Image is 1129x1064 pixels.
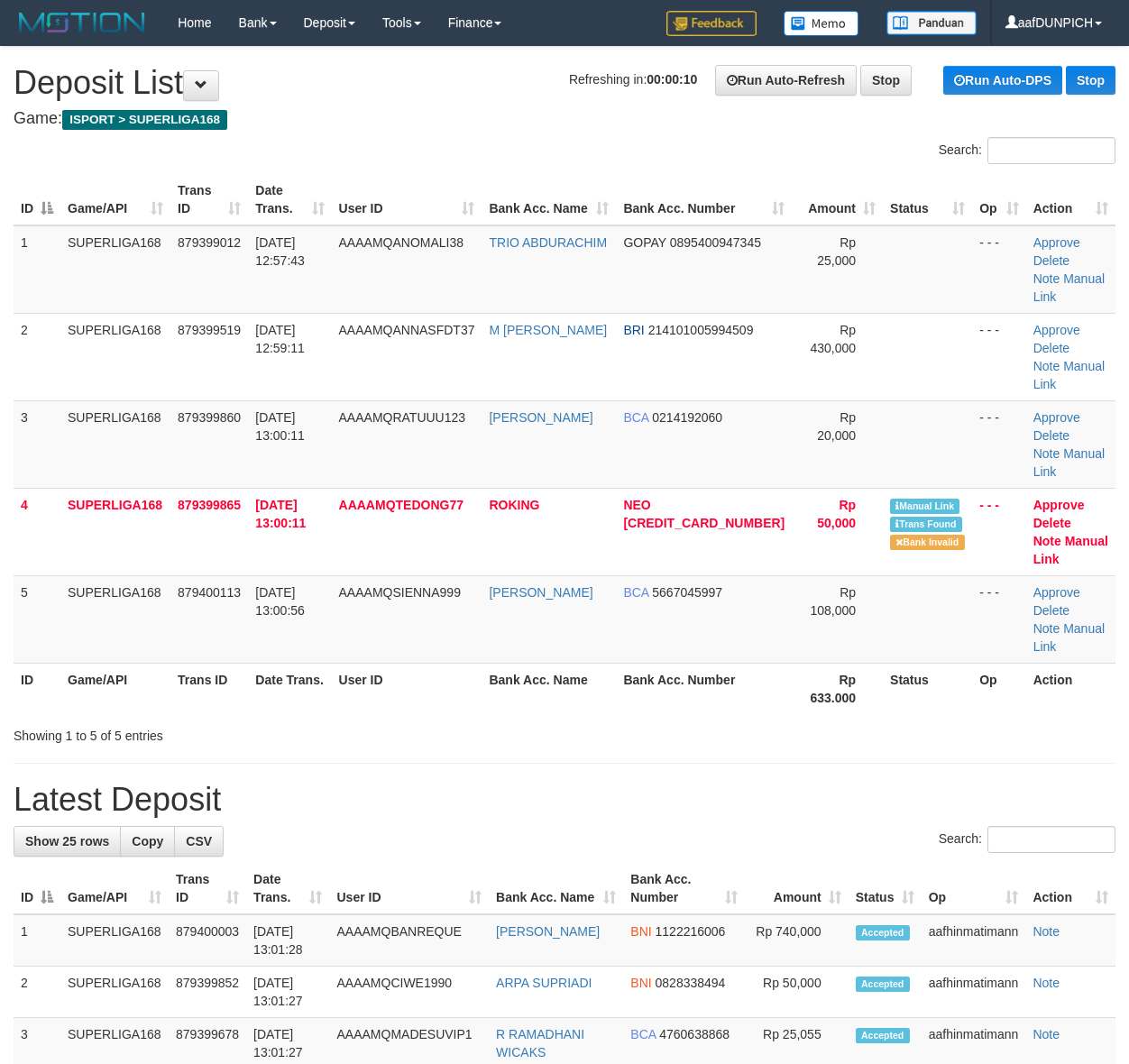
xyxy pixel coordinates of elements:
[14,826,121,857] a: Show 25 rows
[25,834,109,848] span: Show 25 rows
[339,323,475,337] span: AAAAMQANNASFDT37
[972,174,1025,225] th: Op: activate to sort column ascending
[132,834,163,848] span: Copy
[1033,341,1069,355] a: Delete
[856,1028,910,1043] span: Accepted
[890,499,959,514] span: Manually Linked
[1066,66,1115,95] a: Stop
[489,863,623,914] th: Bank Acc. Name: activate to sort column ascending
[883,663,972,714] th: Status
[169,914,246,967] td: 879400003
[14,863,60,914] th: ID: activate to sort column descending
[792,174,883,225] th: Amount: activate to sort column ascending
[810,585,856,618] span: Rp 108,000
[329,967,489,1018] td: AAAAMQCIWE1990
[496,924,600,939] a: [PERSON_NAME]
[784,11,859,36] img: Button%20Memo.svg
[745,914,848,967] td: Rp 740,000
[922,914,1026,967] td: aafhinmatimann
[339,585,461,600] span: AAAAMQSIENNA999
[62,110,227,130] span: ISPORT > SUPERLIGA168
[817,498,856,530] span: Rp 50,000
[849,863,922,914] th: Status: activate to sort column ascending
[60,174,170,225] th: Game/API: activate to sort column ascending
[623,410,648,425] span: BCA
[332,663,482,714] th: User ID
[939,137,1115,164] label: Search:
[170,663,248,714] th: Trans ID
[248,663,331,714] th: Date Trans.
[623,498,650,512] span: NEO
[60,663,170,714] th: Game/API
[652,585,722,600] span: Copy 5667045997 to clipboard
[890,517,962,532] span: Similar transaction found
[246,863,329,914] th: Date Trans.: activate to sort column ascending
[1033,1027,1060,1041] a: Note
[170,174,248,225] th: Trans ID: activate to sort column ascending
[255,323,305,355] span: [DATE] 12:59:11
[1033,498,1085,512] a: Approve
[60,575,170,663] td: SUPERLIGA168
[987,826,1115,853] input: Search:
[332,174,482,225] th: User ID: activate to sort column ascending
[630,976,651,990] span: BNI
[246,967,329,1018] td: [DATE] 13:01:27
[60,967,169,1018] td: SUPERLIGA168
[623,863,745,914] th: Bank Acc. Number: activate to sort column ascending
[972,663,1025,714] th: Op
[630,1027,656,1041] span: BCA
[1033,621,1105,654] a: Manual Link
[659,1027,730,1041] span: Copy 4760638868 to clipboard
[1033,359,1060,373] a: Note
[972,575,1025,663] td: - - -
[178,323,241,337] span: 879399519
[248,174,331,225] th: Date Trans.: activate to sort column ascending
[623,323,644,337] span: BRI
[922,967,1026,1018] td: aafhinmatimann
[972,225,1025,314] td: - - -
[178,498,241,512] span: 879399865
[1033,410,1080,425] a: Approve
[883,174,972,225] th: Status: activate to sort column ascending
[14,663,60,714] th: ID
[569,72,697,87] span: Refreshing in:
[496,1027,584,1059] a: R RAMADHANI WICAKS
[715,65,857,96] a: Run Auto-Refresh
[246,914,329,967] td: [DATE] 13:01:28
[178,235,241,250] span: 879399012
[623,585,648,600] span: BCA
[1033,323,1080,337] a: Approve
[255,235,305,268] span: [DATE] 12:57:43
[489,235,607,250] a: TRIO ABDURACHIM
[1033,976,1060,990] a: Note
[186,834,212,848] span: CSV
[1033,446,1060,461] a: Note
[1033,516,1071,530] a: Delete
[178,585,241,600] span: 879400113
[890,535,964,550] span: Bank is not match
[745,967,848,1018] td: Rp 50,000
[1033,235,1080,250] a: Approve
[972,313,1025,400] td: - - -
[1033,446,1105,479] a: Manual Link
[1033,359,1105,391] a: Manual Link
[14,225,60,314] td: 1
[496,976,592,990] a: ARPA SUPRIADI
[652,410,722,425] span: Copy 0214192060 to clipboard
[255,585,305,618] span: [DATE] 13:00:56
[1033,603,1069,618] a: Delete
[1033,621,1060,636] a: Note
[169,863,246,914] th: Trans ID: activate to sort column ascending
[1033,534,1061,548] a: Note
[817,410,856,443] span: Rp 20,000
[14,967,60,1018] td: 2
[856,925,910,940] span: Accepted
[14,9,151,36] img: MOTION_logo.png
[616,663,792,714] th: Bank Acc. Number
[623,235,665,250] span: GOPAY
[1033,534,1108,566] a: Manual Link
[623,516,785,530] span: Copy 5859457154179199 to clipboard
[972,400,1025,488] td: - - -
[14,174,60,225] th: ID: activate to sort column descending
[120,826,175,857] a: Copy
